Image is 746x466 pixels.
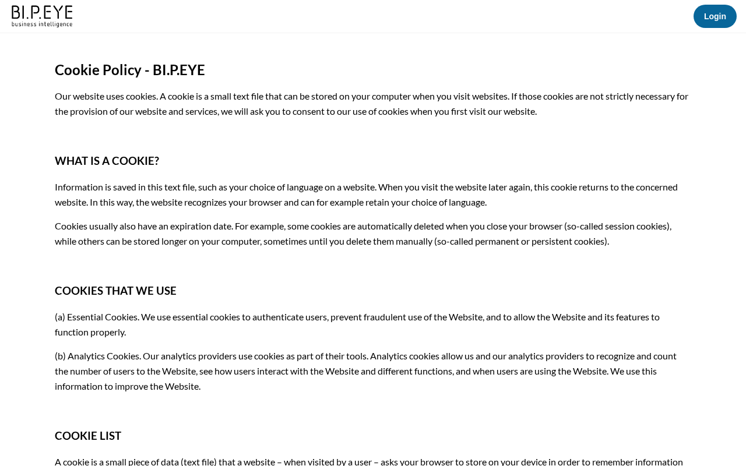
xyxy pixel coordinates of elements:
a: Login [704,12,726,21]
h3: WHAT IS A COOKIE? [55,154,691,169]
h3: COOKIES THAT WE USE [55,284,691,299]
h2: Cookie Policy - BI.P.EYE [55,62,691,77]
p: Our website uses cookies. A cookie is a small text file that can be stored on your computer when ... [55,89,691,118]
p: Information is saved in this text file, such as your choice of language on a website. When you vi... [55,179,691,209]
p: (a) Essential Cookies. We use essential cookies to authenticate users, prevent fraudulent use of ... [55,309,691,339]
h3: COOKIE LIST [55,429,691,444]
p: (b) Analytics Cookies. Our analytics providers use cookies as part of their tools. Analytics cook... [55,348,691,393]
button: Login [694,5,737,28]
p: Cookies usually also have an expiration date. For example, some cookies are automatically deleted... [55,218,691,248]
img: bipeye-logo [9,2,76,29]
